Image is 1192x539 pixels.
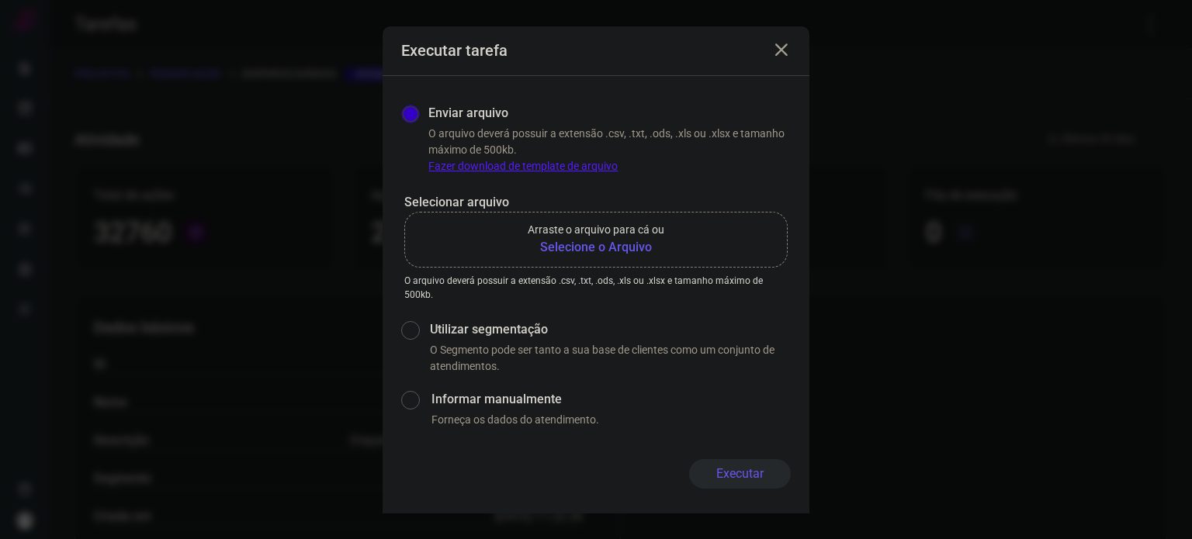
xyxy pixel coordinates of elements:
p: Arraste o arquivo para cá ou [528,222,664,238]
p: Selecionar arquivo [404,193,788,212]
label: Utilizar segmentação [430,320,791,339]
b: Selecione o Arquivo [528,238,664,257]
button: Executar [689,459,791,489]
label: Enviar arquivo [428,104,508,123]
h3: Executar tarefa [401,41,508,60]
p: O Segmento pode ser tanto a sua base de clientes como um conjunto de atendimentos. [430,342,791,375]
label: Informar manualmente [431,390,791,409]
p: Forneça os dados do atendimento. [431,412,791,428]
a: Fazer download de template de arquivo [428,160,618,172]
p: O arquivo deverá possuir a extensão .csv, .txt, .ods, .xls ou .xlsx e tamanho máximo de 500kb. [404,274,788,302]
p: O arquivo deverá possuir a extensão .csv, .txt, .ods, .xls ou .xlsx e tamanho máximo de 500kb. [428,126,791,174]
